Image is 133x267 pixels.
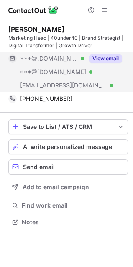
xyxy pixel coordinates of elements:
span: Notes [22,218,125,226]
button: Notes [8,216,128,228]
span: ***@[DOMAIN_NAME] [20,55,78,62]
button: Reveal Button [89,54,122,63]
span: Add to email campaign [23,184,89,190]
button: Find work email [8,200,128,211]
img: ContactOut v5.3.10 [8,5,59,15]
button: Add to email campaign [8,180,128,195]
div: Marketing Head | 40under40 | Brand Strategist | Digital Transformer | Growth Driver [8,34,128,49]
button: save-profile-one-click [8,119,128,134]
span: ***@[DOMAIN_NAME] [20,68,86,76]
span: [EMAIL_ADDRESS][DOMAIN_NAME] [20,82,107,89]
button: Send email [8,159,128,175]
button: AI write personalized message [8,139,128,154]
span: AI write personalized message [23,144,112,150]
span: [PHONE_NUMBER] [20,95,72,103]
div: [PERSON_NAME] [8,25,64,33]
span: Send email [23,164,55,170]
span: Find work email [22,202,125,209]
div: Save to List / ATS / CRM [23,123,113,130]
